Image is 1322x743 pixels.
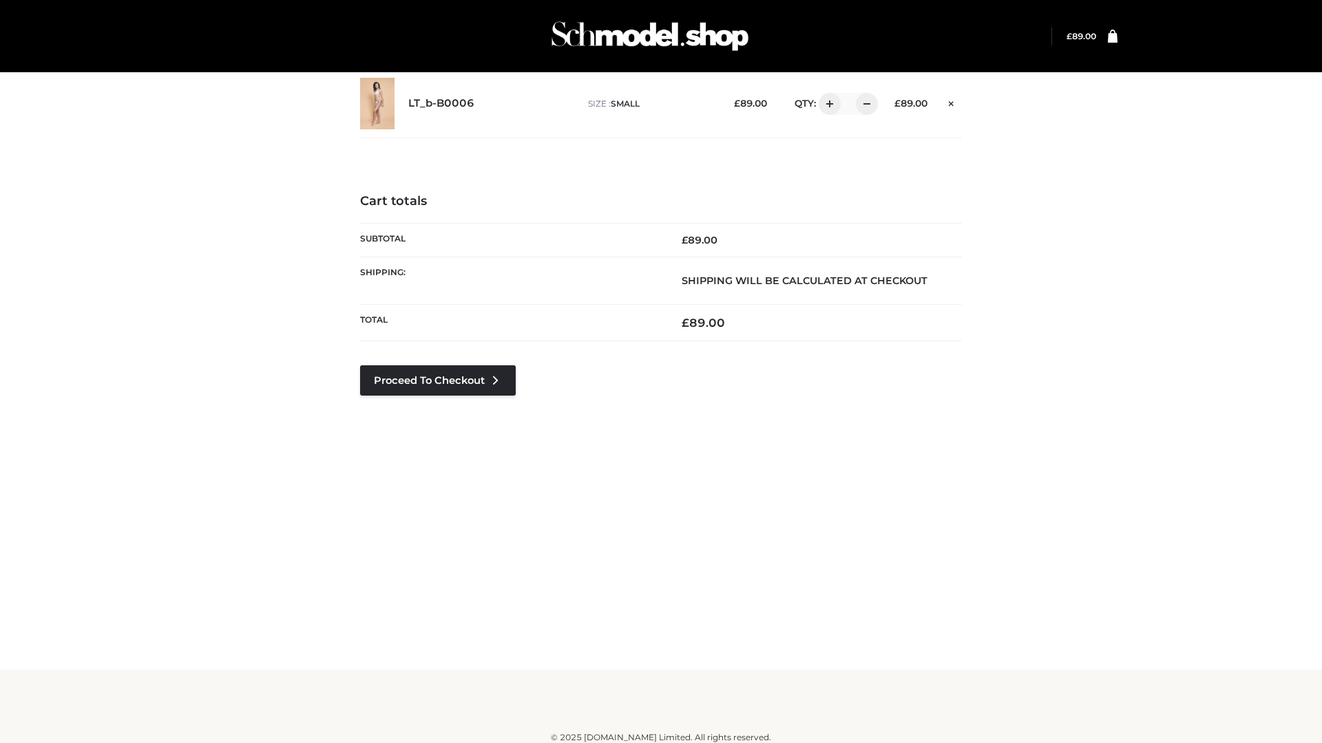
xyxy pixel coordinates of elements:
[682,274,927,287] strong: Shipping will be calculated at checkout
[894,98,901,109] span: £
[360,365,516,396] a: Proceed to Checkout
[682,316,689,330] span: £
[781,93,873,115] div: QTY:
[408,97,474,110] a: LT_b-B0006
[682,234,688,246] span: £
[611,98,640,109] span: SMALL
[734,98,767,109] bdi: 89.00
[1067,31,1072,41] span: £
[682,316,725,330] bdi: 89.00
[588,98,713,110] p: size :
[360,194,962,209] h4: Cart totals
[360,78,395,129] img: LT_b-B0006 - SMALL
[1067,31,1096,41] bdi: 89.00
[360,257,661,304] th: Shipping:
[547,9,753,63] img: Schmodel Admin 964
[941,93,962,111] a: Remove this item
[682,234,717,246] bdi: 89.00
[360,305,661,341] th: Total
[734,98,740,109] span: £
[1067,31,1096,41] a: £89.00
[360,223,661,257] th: Subtotal
[894,98,927,109] bdi: 89.00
